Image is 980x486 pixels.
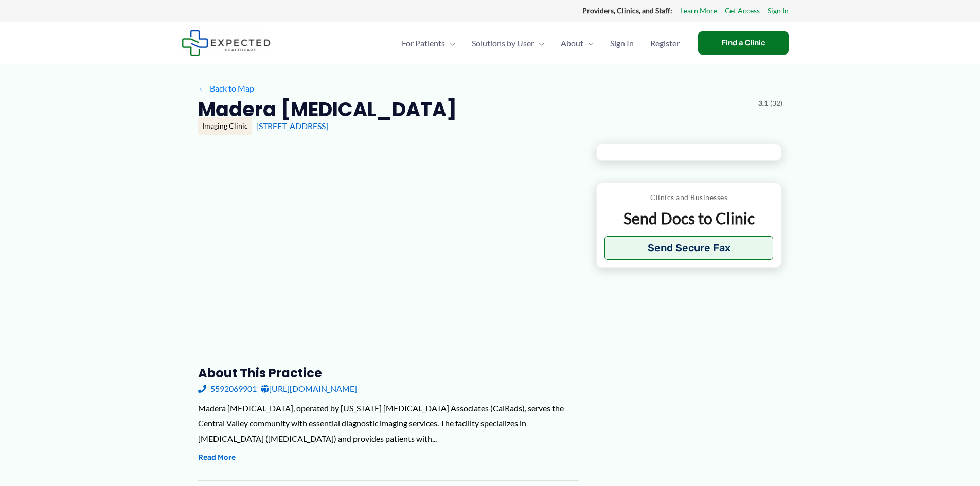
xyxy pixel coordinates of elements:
p: Clinics and Businesses [604,191,774,204]
h2: Madera [MEDICAL_DATA] [198,97,457,122]
span: (32) [770,97,782,110]
span: About [561,25,583,61]
a: Sign In [768,4,789,17]
a: Sign In [602,25,642,61]
nav: Primary Site Navigation [394,25,688,61]
button: Send Secure Fax [604,236,774,260]
a: Learn More [680,4,717,17]
a: 5592069901 [198,381,257,397]
div: Imaging Clinic [198,117,252,135]
span: 3.1 [758,97,768,110]
a: Register [642,25,688,61]
a: [URL][DOMAIN_NAME] [261,381,357,397]
a: Solutions by UserMenu Toggle [464,25,553,61]
a: Get Access [725,4,760,17]
img: Expected Healthcare Logo - side, dark font, small [182,30,271,56]
span: Sign In [610,25,634,61]
a: AboutMenu Toggle [553,25,602,61]
a: For PatientsMenu Toggle [394,25,464,61]
span: For Patients [402,25,445,61]
span: Menu Toggle [583,25,594,61]
div: Madera [MEDICAL_DATA], operated by [US_STATE] [MEDICAL_DATA] Associates (CalRads), serves the Cen... [198,401,579,446]
span: Solutions by User [472,25,534,61]
h3: About this practice [198,365,579,381]
p: Send Docs to Clinic [604,208,774,228]
span: Menu Toggle [445,25,455,61]
strong: Providers, Clinics, and Staff: [582,6,672,15]
span: ← [198,83,208,93]
button: Read More [198,452,236,464]
span: Menu Toggle [534,25,544,61]
a: [STREET_ADDRESS] [256,121,328,131]
a: Find a Clinic [698,31,789,55]
span: Register [650,25,680,61]
a: ←Back to Map [198,81,254,96]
